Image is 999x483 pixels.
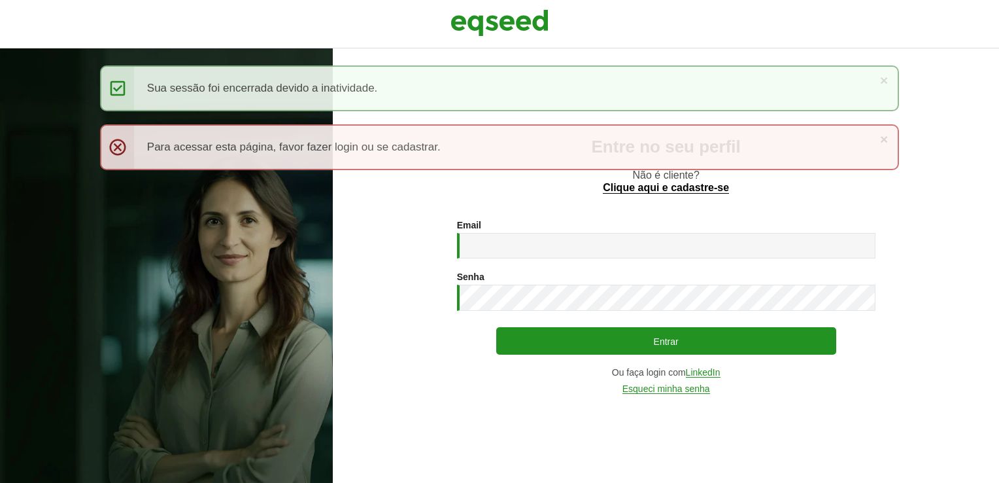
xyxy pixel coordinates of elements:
a: Esqueci minha senha [622,384,710,394]
a: Clique aqui e cadastre-se [603,183,729,194]
div: Sua sessão foi encerrada devido a inatividade. [100,65,899,111]
div: Ou faça login com [457,368,875,378]
div: Para acessar esta página, favor fazer login ou se cadastrar. [100,124,899,170]
label: Email [457,221,481,230]
label: Senha [457,272,484,281]
button: Entrar [496,327,836,355]
img: EqSeed Logo [450,7,549,39]
a: LinkedIn [686,368,720,378]
a: × [880,73,888,87]
a: × [880,132,888,146]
